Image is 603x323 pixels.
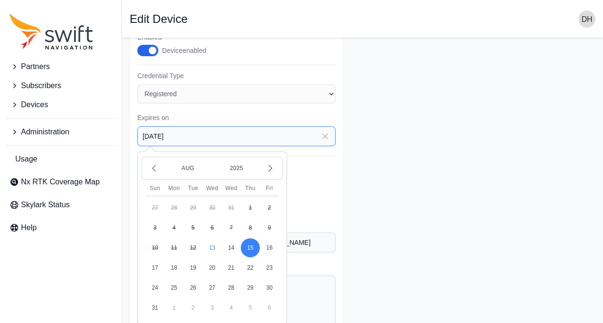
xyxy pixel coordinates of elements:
button: Devices [6,95,116,114]
span: Nx RTK Coverage Map [21,176,100,188]
button: 28 [164,198,184,217]
button: 29 [184,198,203,217]
label: Expires on [137,113,336,122]
button: Administration [6,122,116,141]
button: 29 [241,278,260,297]
span: Partners [21,61,50,72]
button: 6 [203,218,222,237]
button: 2025 [214,160,259,176]
a: Help [6,218,116,237]
div: Device enabled [162,46,206,55]
div: Tue [184,184,203,192]
button: 28 [222,278,241,297]
button: 11 [164,238,184,257]
input: YYYY-MM-DD [137,126,336,146]
button: Partners [6,57,116,76]
button: 8 [241,218,260,237]
button: 15 [241,238,260,257]
img: user photo [578,10,595,28]
button: 27 [203,278,222,297]
button: 30 [203,198,222,217]
button: 30 [260,278,279,297]
div: Fri [260,184,279,192]
span: Subscribers [21,80,61,91]
div: Wed [203,184,222,192]
button: 3 [203,298,222,317]
button: 19 [184,258,203,277]
button: 17 [145,258,164,277]
button: 2 [260,198,279,217]
button: 3 [145,218,164,237]
button: 1 [241,198,260,217]
button: 14 [222,238,241,257]
button: Subscribers [6,76,116,95]
button: 27 [145,198,164,217]
button: 18 [164,258,184,277]
button: 16 [260,238,279,257]
button: 12 [184,238,203,257]
button: 2 [184,298,203,317]
button: 5 [184,218,203,237]
span: Administration [21,126,69,138]
span: Usage [15,153,37,165]
span: Devices [21,99,48,111]
button: 6 [260,298,279,317]
button: 26 [184,278,203,297]
div: Wed [222,184,241,192]
label: Credential Type [137,71,336,81]
div: Thu [241,184,260,192]
button: 25 [164,278,184,297]
button: 7 [222,218,241,237]
button: 4 [164,218,184,237]
button: 22 [241,258,260,277]
button: 31 [145,298,164,317]
a: Skylark Status [6,195,116,214]
button: 4 [222,298,241,317]
button: 21 [222,258,241,277]
button: 10 [145,238,164,257]
a: Nx RTK Coverage Map [6,172,116,192]
div: Sun [145,184,164,192]
button: 5 [241,298,260,317]
button: 9 [260,218,279,237]
button: 20 [203,258,222,277]
button: 24 [145,278,164,297]
button: Aug [165,160,211,176]
div: Mon [164,184,184,192]
button: 13 [203,238,222,257]
button: 23 [260,258,279,277]
button: 31 [222,198,241,217]
span: Skylark Status [21,199,70,211]
h1: Edit Device [130,13,187,25]
span: Help [21,222,37,233]
button: 1 [164,298,184,317]
a: Usage [6,150,116,169]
